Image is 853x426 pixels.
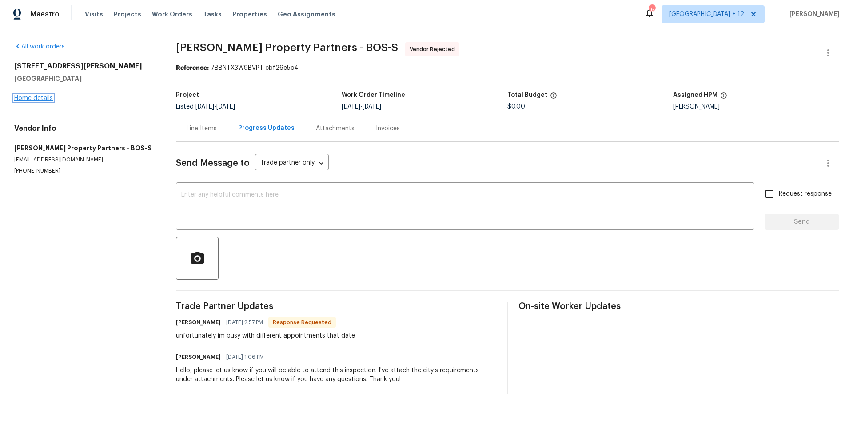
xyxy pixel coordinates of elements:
[255,156,329,171] div: Trade partner only
[216,104,235,110] span: [DATE]
[176,318,221,327] h6: [PERSON_NAME]
[85,10,103,19] span: Visits
[176,159,250,168] span: Send Message to
[649,5,655,14] div: 164
[14,144,155,153] h5: [PERSON_NAME] Property Partners - BOS-S
[673,104,839,110] div: [PERSON_NAME]
[278,10,335,19] span: Geo Assignments
[14,62,155,71] h2: [STREET_ADDRESS][PERSON_NAME]
[176,42,398,53] span: [PERSON_NAME] Property Partners - BOS-S
[550,92,557,104] span: The total cost of line items that have been proposed by Opendoor. This sum includes line items th...
[669,10,744,19] span: [GEOGRAPHIC_DATA] + 12
[518,302,839,311] span: On-site Worker Updates
[507,104,525,110] span: $0.00
[786,10,840,19] span: [PERSON_NAME]
[176,92,199,98] h5: Project
[176,331,355,340] div: unfortunately im busy with different appointments that date
[14,95,53,101] a: Home details
[342,104,381,110] span: -
[187,124,217,133] div: Line Items
[226,353,264,362] span: [DATE] 1:06 PM
[342,104,360,110] span: [DATE]
[14,44,65,50] a: All work orders
[176,353,221,362] h6: [PERSON_NAME]
[195,104,235,110] span: -
[195,104,214,110] span: [DATE]
[14,74,155,83] h5: [GEOGRAPHIC_DATA]
[363,104,381,110] span: [DATE]
[176,302,496,311] span: Trade Partner Updates
[376,124,400,133] div: Invoices
[176,64,839,72] div: 7BBNTX3W9BVPT-cbf26e5c4
[152,10,192,19] span: Work Orders
[30,10,60,19] span: Maestro
[507,92,547,98] h5: Total Budget
[114,10,141,19] span: Projects
[14,167,155,175] p: [PHONE_NUMBER]
[238,124,295,133] div: Progress Updates
[232,10,267,19] span: Properties
[203,11,222,17] span: Tasks
[269,318,335,327] span: Response Requested
[14,156,155,164] p: [EMAIL_ADDRESS][DOMAIN_NAME]
[316,124,355,133] div: Attachments
[14,124,155,133] h4: Vendor Info
[176,104,235,110] span: Listed
[410,45,458,54] span: Vendor Rejected
[342,92,405,98] h5: Work Order Timeline
[720,92,727,104] span: The hpm assigned to this work order.
[176,366,496,384] div: Hello, please let us know if you will be able to attend this inspection. I've attach the city's r...
[673,92,717,98] h5: Assigned HPM
[176,65,209,71] b: Reference:
[779,189,832,199] span: Request response
[226,318,263,327] span: [DATE] 2:57 PM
